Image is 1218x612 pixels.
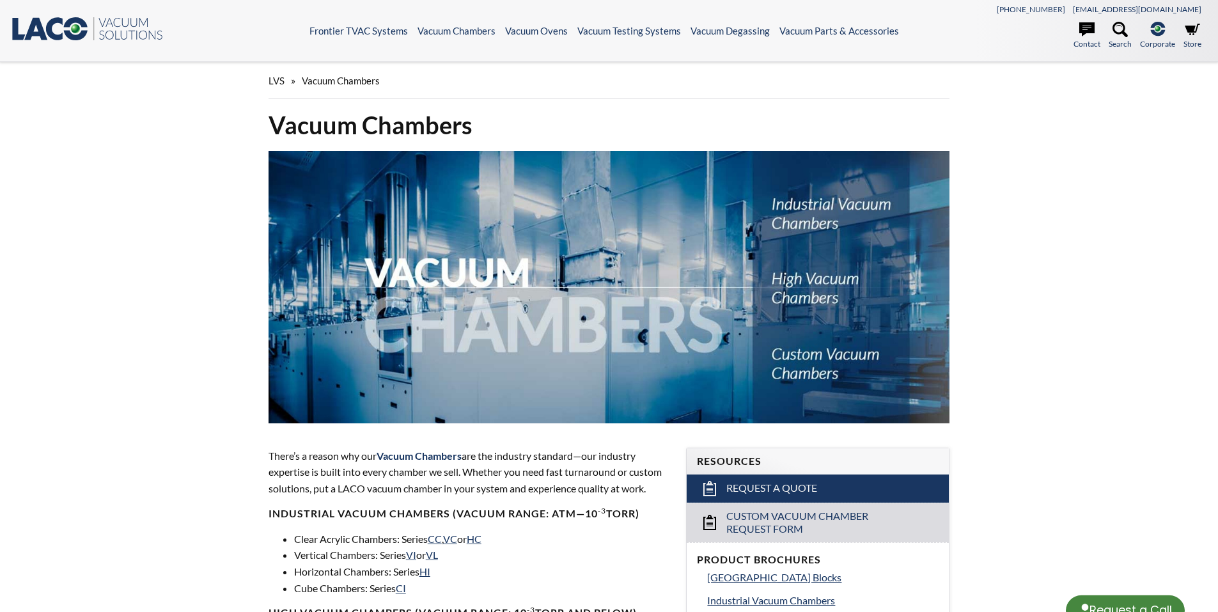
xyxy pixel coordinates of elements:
div: » [269,63,950,99]
a: Vacuum Testing Systems [577,25,681,36]
li: Vertical Chambers: Series or [294,547,671,563]
a: VC [443,533,457,545]
a: Vacuum Degassing [691,25,770,36]
h4: Industrial Vacuum Chambers (vacuum range: atm—10 Torr) [269,507,671,521]
a: Store [1183,22,1201,50]
span: Vacuum Chambers [377,450,462,462]
a: CI [396,582,406,594]
a: HC [467,533,481,545]
li: Horizontal Chambers: Series [294,563,671,580]
h4: Resources [697,455,939,468]
a: Custom Vacuum Chamber Request Form [687,503,949,543]
a: VI [406,549,416,561]
span: [GEOGRAPHIC_DATA] Blocks [707,571,841,583]
span: Custom Vacuum Chamber Request Form [726,510,911,537]
a: Industrial Vacuum Chambers [707,592,939,609]
li: Cube Chambers: Series [294,580,671,597]
img: Vacuum Chambers [269,151,950,423]
a: [PHONE_NUMBER] [997,4,1065,14]
h4: Product Brochures [697,553,939,567]
a: [EMAIL_ADDRESS][DOMAIN_NAME] [1073,4,1201,14]
li: Clear Acrylic Chambers: Series , or [294,531,671,547]
span: Request a Quote [726,482,817,495]
a: Vacuum Ovens [505,25,568,36]
a: Request a Quote [687,475,949,503]
a: [GEOGRAPHIC_DATA] Blocks [707,569,939,586]
span: Corporate [1140,38,1175,50]
span: LVS [269,75,285,86]
a: Contact [1074,22,1100,50]
a: Vacuum Parts & Accessories [779,25,899,36]
span: Industrial Vacuum Chambers [707,594,835,606]
span: Vacuum Chambers [302,75,380,86]
p: There’s a reason why our are the industry standard—our industry expertise is built into every cha... [269,448,671,497]
sup: -3 [598,506,606,515]
a: Search [1109,22,1132,50]
a: CC [428,533,442,545]
a: HI [419,565,430,577]
a: Frontier TVAC Systems [309,25,408,36]
a: Vacuum Chambers [418,25,496,36]
a: VL [426,549,438,561]
h1: Vacuum Chambers [269,109,950,141]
